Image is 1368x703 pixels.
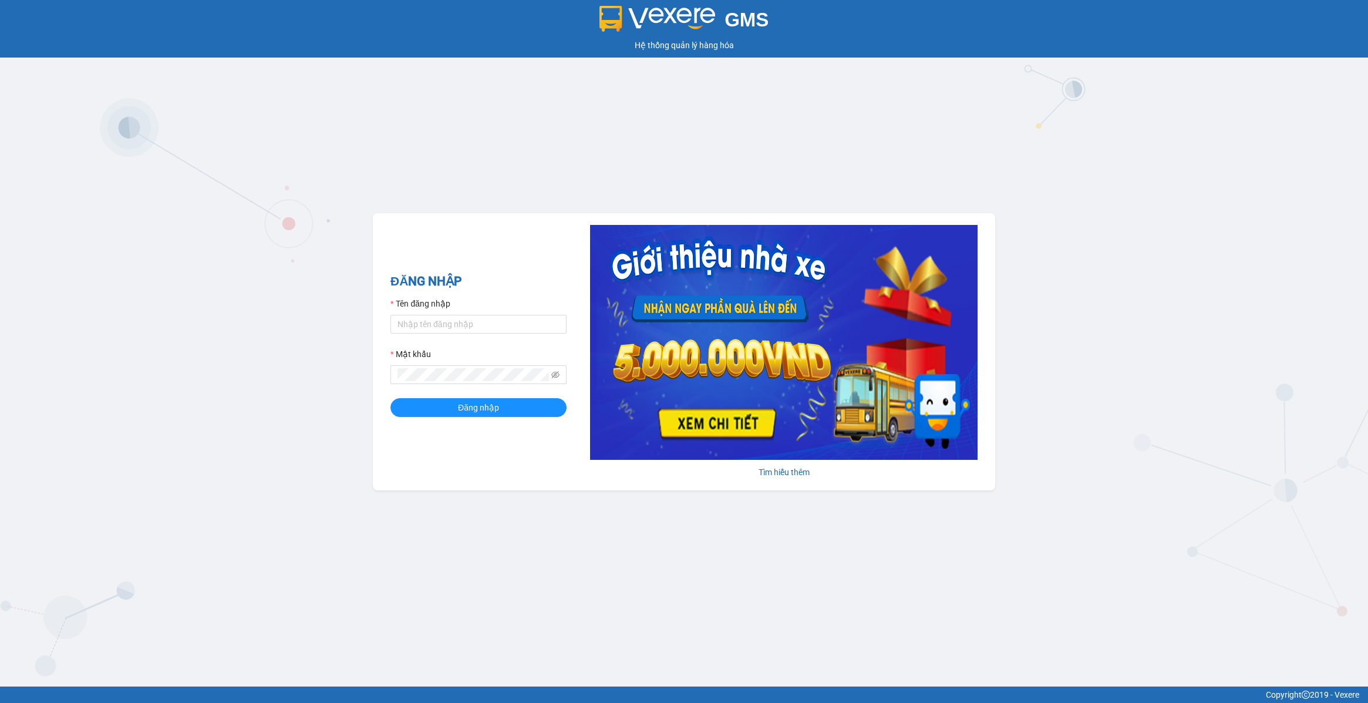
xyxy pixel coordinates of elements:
[590,466,978,479] div: Tìm hiểu thêm
[599,18,769,27] a: GMS
[9,688,1359,701] div: Copyright 2019 - Vexere
[551,371,560,379] span: eye-invisible
[3,39,1365,52] div: Hệ thống quản lý hàng hóa
[458,401,499,414] span: Đăng nhập
[725,9,769,31] span: GMS
[390,398,567,417] button: Đăng nhập
[390,348,431,361] label: Mật khẩu
[390,297,450,310] label: Tên đăng nhập
[599,6,716,32] img: logo 2
[1302,691,1310,699] span: copyright
[390,315,567,334] input: Tên đăng nhập
[390,272,567,291] h2: ĐĂNG NHẬP
[397,368,549,381] input: Mật khẩu
[590,225,978,460] img: banner-0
